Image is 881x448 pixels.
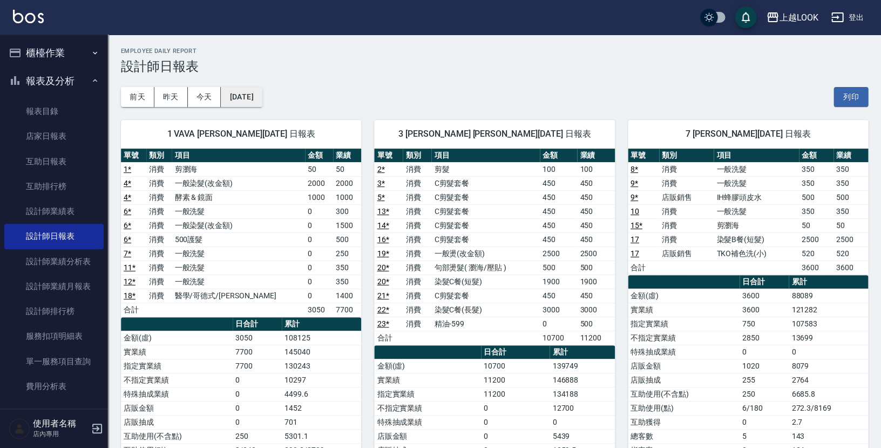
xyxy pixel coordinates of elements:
td: 2.7 [789,415,868,429]
td: 剪瀏海 [714,218,799,232]
td: 一般燙(改金額) [431,246,539,260]
td: 3600 [799,260,833,275]
th: 金額 [540,149,578,163]
a: 17 [631,235,639,244]
td: 店販銷售 [659,246,714,260]
th: 金額 [799,149,833,163]
th: 項目 [714,149,799,163]
td: 450 [577,289,615,303]
td: 0 [789,345,868,359]
th: 類別 [403,149,431,163]
td: 50 [305,162,333,176]
td: 一般洗髮 [172,204,305,218]
th: 累計 [789,275,868,289]
td: 實業績 [374,373,481,387]
td: 350 [333,275,361,289]
td: 500 [577,260,615,275]
td: 450 [540,218,578,232]
td: 金額(虛) [374,359,481,373]
td: TKO補色洗(小) [714,246,799,260]
button: 報表及分析 [4,67,104,95]
th: 累計 [282,317,361,331]
td: 3000 [540,303,578,317]
a: 互助日報表 [4,149,104,174]
td: 0 [481,429,550,443]
td: 10700 [540,331,578,345]
button: 櫃檯作業 [4,39,104,67]
h3: 設計師日報表 [121,59,868,74]
td: 消費 [146,204,172,218]
td: 一般染髮(改金額) [172,218,305,232]
td: C剪髮套餐 [431,232,539,246]
td: 500 [799,190,833,204]
td: 5301.1 [282,429,361,443]
table: a dense table [374,149,614,345]
td: 0 [305,204,333,218]
td: 145040 [282,345,361,359]
td: 3600 [740,303,789,317]
td: 句部燙髮( 瀏海/壓貼 ) [431,260,539,275]
td: 11200 [577,331,615,345]
td: 消費 [403,317,431,331]
td: 6685.8 [789,387,868,401]
th: 類別 [146,149,172,163]
a: 設計師日報表 [4,224,104,249]
td: 2764 [789,373,868,387]
td: 0 [233,415,282,429]
td: 不指定實業績 [121,373,233,387]
td: C剪髮套餐 [431,176,539,190]
td: 7700 [333,303,361,317]
td: 一般洗髮 [714,162,799,176]
td: 消費 [146,190,172,204]
td: 1000 [305,190,333,204]
td: 107583 [789,317,868,331]
td: 消費 [659,232,714,246]
th: 金額 [305,149,333,163]
a: 設計師業績分析表 [4,249,104,274]
td: 350 [799,176,833,190]
td: C剪髮套餐 [431,218,539,232]
th: 日合計 [740,275,789,289]
table: a dense table [628,149,868,275]
td: 精油-599 [431,317,539,331]
td: 1900 [577,275,615,289]
td: 100 [540,162,578,176]
td: 消費 [146,260,172,275]
th: 業績 [833,149,868,163]
td: 消費 [659,204,714,218]
td: 0 [481,415,550,429]
th: 日合計 [481,345,550,359]
td: 50 [333,162,361,176]
td: 134188 [550,387,614,401]
td: 消費 [403,204,431,218]
td: 100 [577,162,615,176]
td: 0 [233,401,282,415]
td: 合計 [628,260,659,275]
td: 消費 [146,162,172,176]
td: 500護髮 [172,232,305,246]
td: 6/180 [740,401,789,415]
td: 消費 [146,232,172,246]
td: 指定實業績 [121,359,233,373]
td: 不指定實業績 [628,331,740,345]
button: [DATE] [221,87,262,107]
td: 350 [333,260,361,275]
td: 0 [481,401,550,415]
td: 0 [305,260,333,275]
td: 消費 [146,218,172,232]
td: 108125 [282,331,361,345]
td: 1400 [333,289,361,303]
th: 單號 [374,149,403,163]
td: 合計 [121,303,146,317]
span: 3 [PERSON_NAME] [PERSON_NAME][DATE] 日報表 [387,129,601,139]
th: 單號 [628,149,659,163]
td: 130243 [282,359,361,373]
td: 0 [305,275,333,289]
td: 3600 [740,289,789,303]
td: 11200 [481,387,550,401]
button: save [735,6,756,28]
td: IH蜂膠頭皮水 [714,190,799,204]
a: 單一服務項目查詢 [4,349,104,374]
td: 250 [740,387,789,401]
td: 指定實業績 [628,317,740,331]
